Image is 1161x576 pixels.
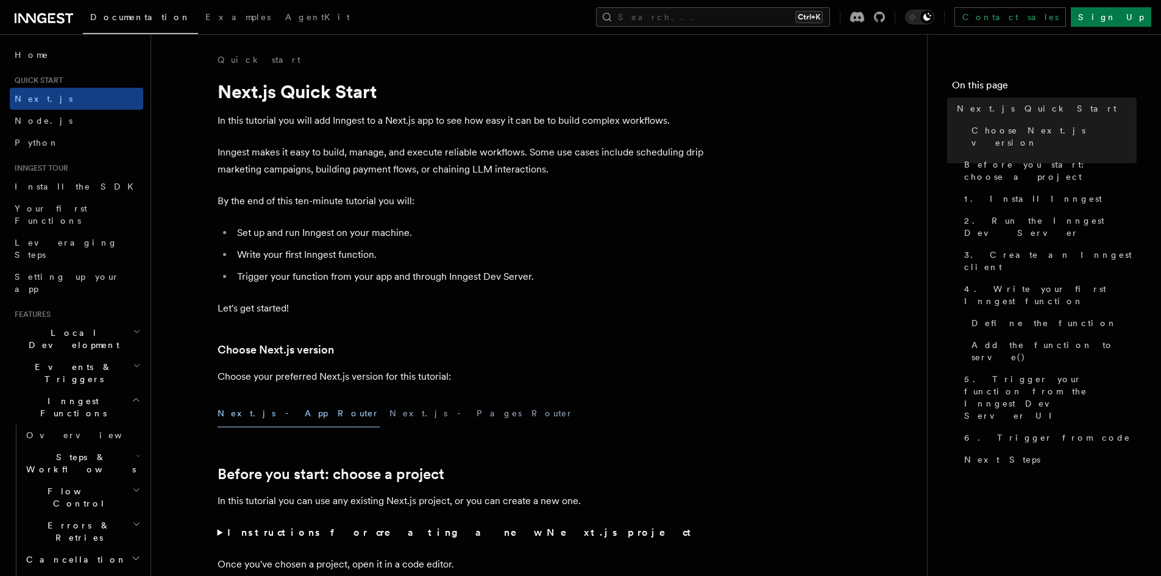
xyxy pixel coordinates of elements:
[218,80,705,102] h1: Next.js Quick Start
[971,124,1137,149] span: Choose Next.js version
[952,78,1137,98] h4: On this page
[285,12,350,22] span: AgentKit
[26,430,152,440] span: Overview
[971,317,1117,329] span: Define the function
[218,556,705,573] p: Once you've chosen a project, open it in a code editor.
[964,283,1137,307] span: 4. Write your first Inngest function
[10,322,143,356] button: Local Development
[218,112,705,129] p: In this tutorial you will add Inngest to a Next.js app to see how easy it can be to build complex...
[959,278,1137,312] a: 4. Write your first Inngest function
[10,176,143,197] a: Install the SDK
[964,193,1102,205] span: 1. Install Inngest
[971,339,1137,363] span: Add the function to serve()
[15,138,59,148] span: Python
[10,76,63,85] span: Quick start
[959,368,1137,427] a: 5. Trigger your function from the Inngest Dev Server UI
[964,215,1137,239] span: 2. Run the Inngest Dev Server
[15,272,119,294] span: Setting up your app
[10,44,143,66] a: Home
[964,373,1137,422] span: 5. Trigger your function from the Inngest Dev Server UI
[218,193,705,210] p: By the end of this ten-minute tutorial you will:
[10,110,143,132] a: Node.js
[21,424,143,446] a: Overview
[10,390,143,424] button: Inngest Functions
[10,197,143,232] a: Your first Functions
[233,224,705,241] li: Set up and run Inngest on your machine.
[952,98,1137,119] a: Next.js Quick Start
[10,266,143,300] a: Setting up your app
[959,427,1137,449] a: 6. Trigger from code
[964,432,1131,444] span: 6. Trigger from code
[83,4,198,34] a: Documentation
[205,12,271,22] span: Examples
[10,310,51,319] span: Features
[21,519,132,544] span: Errors & Retries
[795,11,823,23] kbd: Ctrl+K
[278,4,357,33] a: AgentKit
[21,549,143,571] button: Cancellation
[10,395,132,419] span: Inngest Functions
[964,249,1137,273] span: 3. Create an Inngest client
[233,268,705,285] li: Trigger your function from your app and through Inngest Dev Server.
[967,312,1137,334] a: Define the function
[218,300,705,317] p: Let's get started!
[21,485,132,510] span: Flow Control
[1071,7,1151,27] a: Sign Up
[218,368,705,385] p: Choose your preferred Next.js version for this tutorial:
[959,154,1137,188] a: Before you start: choose a project
[218,492,705,510] p: In this tutorial you can use any existing Next.js project, or you can create a new one.
[905,10,934,24] button: Toggle dark mode
[15,94,73,104] span: Next.js
[21,480,143,514] button: Flow Control
[218,466,444,483] a: Before you start: choose a project
[198,4,278,33] a: Examples
[90,12,191,22] span: Documentation
[218,341,334,358] a: Choose Next.js version
[957,102,1117,115] span: Next.js Quick Start
[15,182,141,191] span: Install the SDK
[218,54,300,66] a: Quick start
[959,244,1137,278] a: 3. Create an Inngest client
[15,49,49,61] span: Home
[389,400,573,427] button: Next.js - Pages Router
[21,446,143,480] button: Steps & Workflows
[21,553,127,566] span: Cancellation
[959,210,1137,244] a: 2. Run the Inngest Dev Server
[10,163,68,173] span: Inngest tour
[21,514,143,549] button: Errors & Retries
[227,527,696,538] strong: Instructions for creating a new Next.js project
[964,453,1040,466] span: Next Steps
[10,361,133,385] span: Events & Triggers
[218,400,380,427] button: Next.js - App Router
[10,232,143,266] a: Leveraging Steps
[967,119,1137,154] a: Choose Next.js version
[218,144,705,178] p: Inngest makes it easy to build, manage, and execute reliable workflows. Some use cases include sc...
[959,449,1137,471] a: Next Steps
[967,334,1137,368] a: Add the function to serve()
[15,204,87,226] span: Your first Functions
[21,451,136,475] span: Steps & Workflows
[954,7,1066,27] a: Contact sales
[596,7,830,27] button: Search...Ctrl+K
[959,188,1137,210] a: 1. Install Inngest
[218,524,705,541] summary: Instructions for creating a new Next.js project
[964,158,1137,183] span: Before you start: choose a project
[15,238,118,260] span: Leveraging Steps
[233,246,705,263] li: Write your first Inngest function.
[10,327,133,351] span: Local Development
[10,356,143,390] button: Events & Triggers
[15,116,73,126] span: Node.js
[10,132,143,154] a: Python
[10,88,143,110] a: Next.js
